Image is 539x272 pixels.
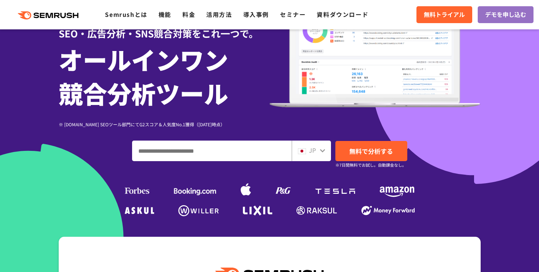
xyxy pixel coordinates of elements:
a: 活用方法 [206,10,232,19]
h1: オールインワン 競合分析ツール [59,42,270,110]
small: ※7日間無料でお試し。自動課金なし。 [335,162,406,168]
a: 資料ダウンロード [317,10,368,19]
input: ドメイン、キーワードまたはURLを入力してください [132,141,291,161]
span: 無料トライアル [424,10,465,19]
a: Semrushとは [105,10,147,19]
span: デモを申し込む [485,10,526,19]
a: 導入事例 [243,10,269,19]
span: 無料で分析する [349,146,393,156]
a: 料金 [182,10,195,19]
a: デモを申し込む [478,6,533,23]
a: セミナー [280,10,306,19]
a: 機能 [159,10,171,19]
a: 無料で分析する [335,141,407,161]
div: ※ [DOMAIN_NAME] SEOツール部門にてG2スコア＆人気度No.1獲得（[DATE]時点） [59,121,270,128]
span: JP [309,146,316,155]
a: 無料トライアル [416,6,472,23]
